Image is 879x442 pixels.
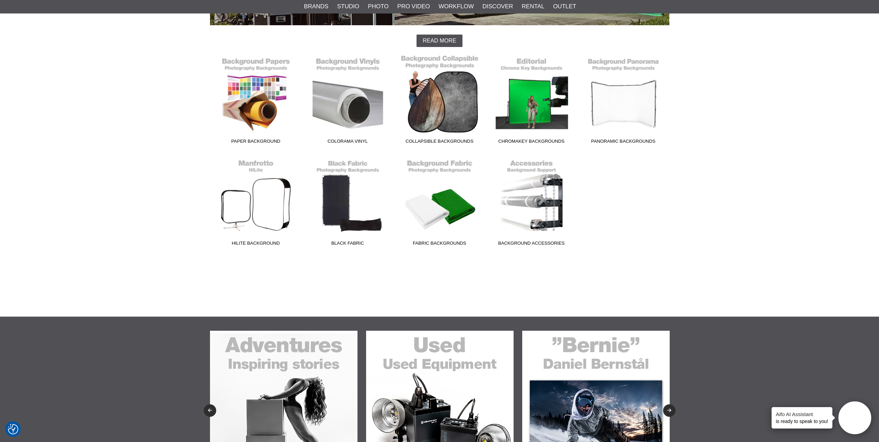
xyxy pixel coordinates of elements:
button: Next [663,404,676,417]
span: Fabric Backgrounds [394,240,486,249]
a: Background Accessories [486,156,577,249]
h4: Aifo AI Assistant [776,411,828,418]
a: Discover [483,2,513,11]
a: Rental [522,2,545,11]
span: Colorama Vinyl [302,138,394,147]
a: Brands [304,2,328,11]
span: Background Accessories [486,240,577,249]
a: HiLite Background [210,156,302,249]
a: Outlet [553,2,576,11]
a: Colorama Vinyl [302,54,394,147]
span: Panoramic Backgrounds [577,138,669,147]
a: Studio [337,2,359,11]
span: Paper Background [210,138,302,147]
a: Fabric Backgrounds [394,156,486,249]
button: Previous [204,404,216,417]
a: Panoramic Backgrounds [577,54,669,147]
a: Chromakey Backgrounds [486,54,577,147]
span: Chromakey Backgrounds [486,138,577,147]
a: Paper Background [210,54,302,147]
a: Workflow [439,2,474,11]
span: HiLite Background [210,240,302,249]
span: Read more [423,38,456,44]
span: Collapsible Backgrounds [394,138,486,147]
a: Pro Video [397,2,430,11]
span: Black Fabric [302,240,394,249]
a: Photo [368,2,389,11]
img: Revisit consent button [8,424,18,434]
div: is ready to speak to you! [772,407,832,429]
button: Consent Preferences [8,423,18,435]
a: Black Fabric [302,156,394,249]
a: Collapsible Backgrounds [394,54,486,147]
